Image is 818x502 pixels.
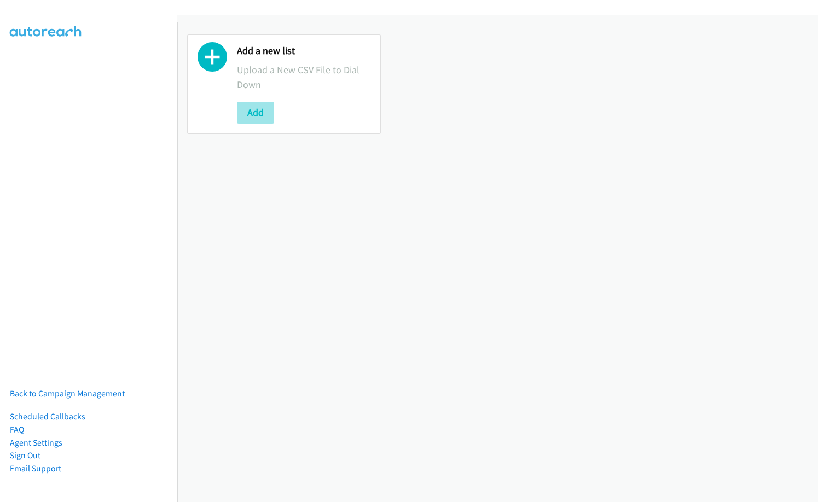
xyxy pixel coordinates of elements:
[237,102,274,124] button: Add
[10,437,62,448] a: Agent Settings
[10,388,125,399] a: Back to Campaign Management
[237,45,370,57] h2: Add a new list
[10,411,85,422] a: Scheduled Callbacks
[10,463,61,474] a: Email Support
[237,62,370,92] p: Upload a New CSV File to Dial Down
[10,424,24,435] a: FAQ
[10,450,40,460] a: Sign Out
